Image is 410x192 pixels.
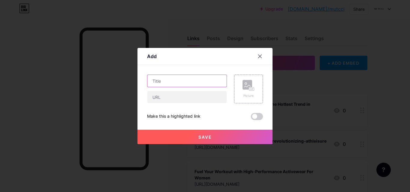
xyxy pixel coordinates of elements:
span: Save [198,134,212,140]
button: Save [137,130,273,144]
div: Picture [243,93,255,98]
div: Make this a highlighted link [147,113,200,120]
div: Add [147,53,157,60]
input: URL [147,91,227,103]
input: Title [147,75,227,87]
